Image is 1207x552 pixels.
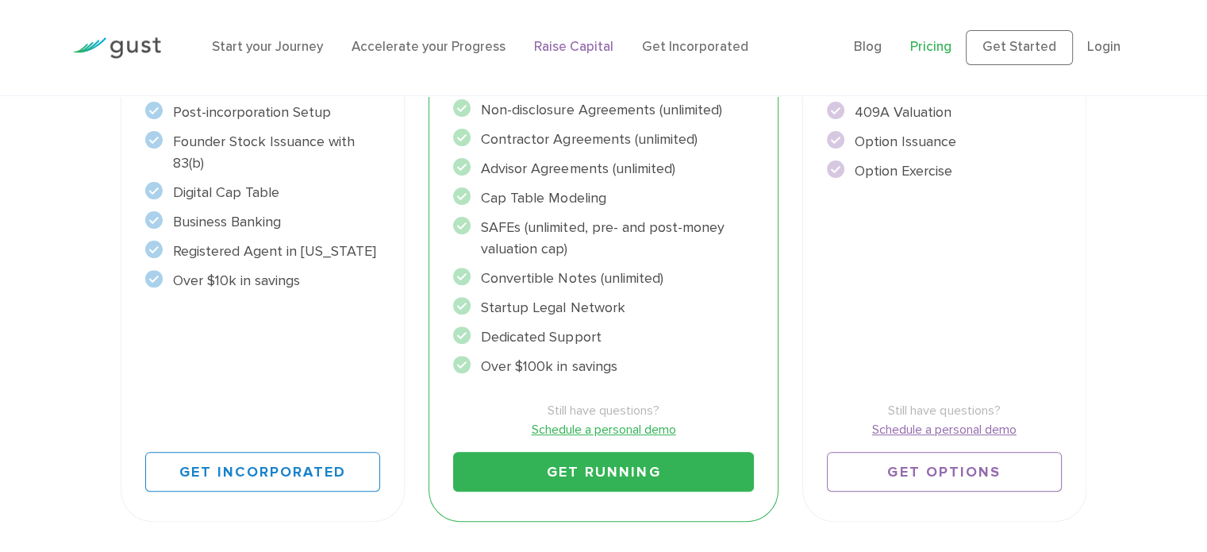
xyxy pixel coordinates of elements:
[453,217,753,260] li: SAFEs (unlimited, pre- and post-money valuation cap)
[453,99,753,121] li: Non-disclosure Agreements (unlimited)
[642,39,748,55] a: Get Incorporated
[453,326,753,348] li: Dedicated Support
[453,401,753,420] span: Still have questions?
[910,39,951,55] a: Pricing
[145,241,381,262] li: Registered Agent in [US_STATE]
[453,268,753,289] li: Convertible Notes (unlimited)
[352,39,505,55] a: Accelerate your Progress
[453,297,753,318] li: Startup Legal Network
[827,102,1063,123] li: 409A Valuation
[145,270,381,291] li: Over $10k in savings
[453,129,753,150] li: Contractor Agreements (unlimited)
[212,39,323,55] a: Start your Journey
[145,131,381,174] li: Founder Stock Issuance with 83(b)
[827,160,1063,182] li: Option Exercise
[827,401,1063,420] span: Still have questions?
[453,452,753,492] a: Get Running
[453,187,753,209] li: Cap Table Modeling
[145,211,381,233] li: Business Banking
[453,356,753,377] li: Over $100k in savings
[854,39,882,55] a: Blog
[453,158,753,179] li: Advisor Agreements (unlimited)
[827,420,1063,439] a: Schedule a personal demo
[145,452,381,492] a: Get Incorporated
[534,39,613,55] a: Raise Capital
[827,452,1063,492] a: Get Options
[1087,39,1121,55] a: Login
[827,131,1063,152] li: Option Issuance
[453,420,753,439] a: Schedule a personal demo
[145,182,381,203] li: Digital Cap Table
[966,30,1073,65] a: Get Started
[72,37,161,59] img: Gust Logo
[145,102,381,123] li: Post-incorporation Setup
